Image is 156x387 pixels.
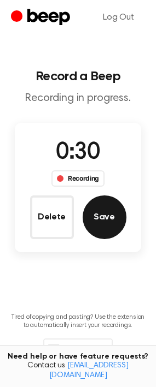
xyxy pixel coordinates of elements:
span: 0:30 [56,141,100,164]
p: Tired of copying and pasting? Use the extension to automatically insert your recordings. [9,313,147,330]
a: Beep [11,7,73,28]
button: Delete Audio Record [30,195,74,239]
div: Recording [51,170,105,187]
span: Contact us [7,361,149,380]
h1: Record a Beep [9,70,147,83]
a: [EMAIL_ADDRESS][DOMAIN_NAME] [49,362,129,379]
button: Save Audio Record [83,195,126,239]
p: Recording in progress. [9,92,147,105]
a: Log Out [92,4,145,31]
